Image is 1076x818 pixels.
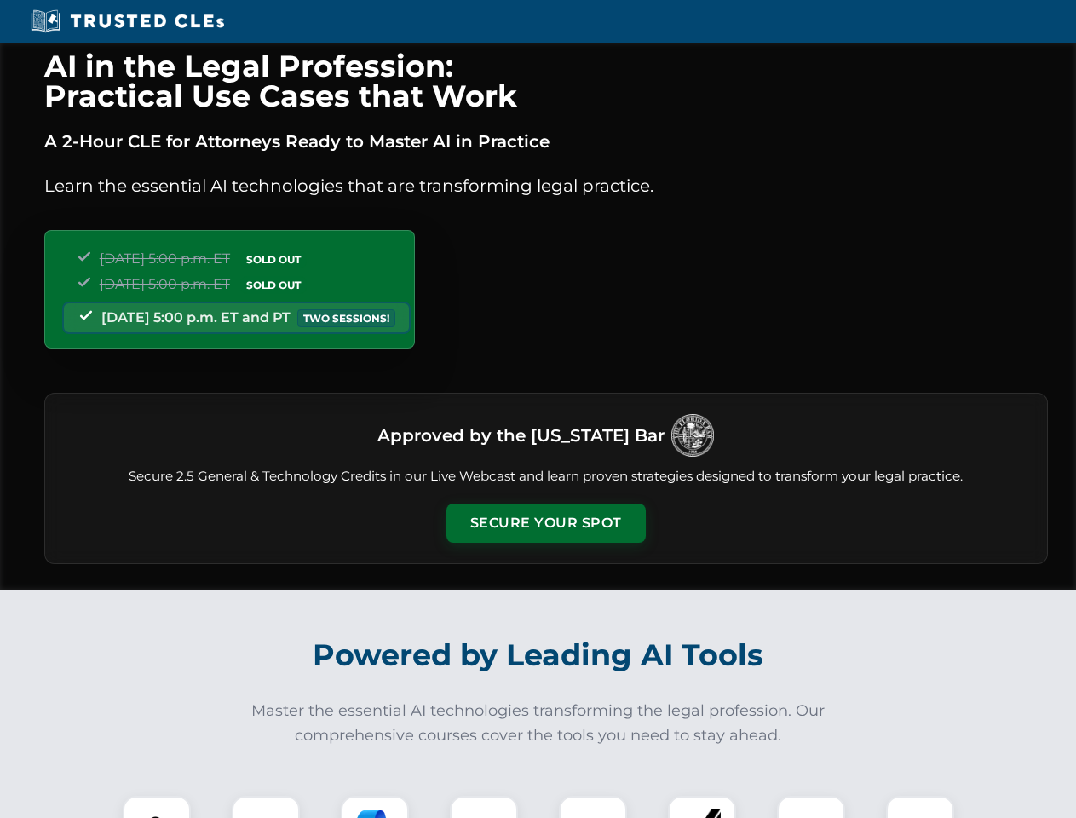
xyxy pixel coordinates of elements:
h2: Powered by Leading AI Tools [66,625,1010,685]
img: Trusted CLEs [26,9,229,34]
button: Secure Your Spot [446,504,646,543]
h1: AI in the Legal Profession: Practical Use Cases that Work [44,51,1048,111]
span: [DATE] 5:00 p.m. ET [100,251,230,267]
p: A 2-Hour CLE for Attorneys Ready to Master AI in Practice [44,128,1048,155]
h3: Approved by the [US_STATE] Bar [377,420,665,451]
span: SOLD OUT [240,251,307,268]
span: [DATE] 5:00 p.m. ET [100,276,230,292]
p: Learn the essential AI technologies that are transforming legal practice. [44,172,1048,199]
img: Logo [671,414,714,457]
p: Master the essential AI technologies transforming the legal profession. Our comprehensive courses... [240,699,837,748]
span: SOLD OUT [240,276,307,294]
p: Secure 2.5 General & Technology Credits in our Live Webcast and learn proven strategies designed ... [66,467,1027,487]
